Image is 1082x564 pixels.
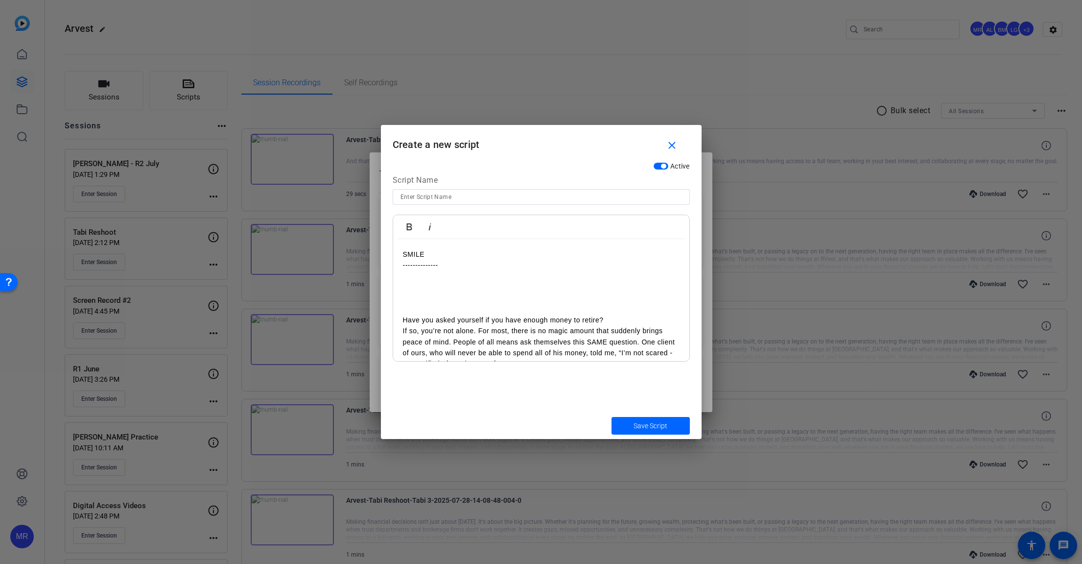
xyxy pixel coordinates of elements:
p: If so, you’re not alone. For most, there is no magic amount that suddenly brings peace of mind. P... [403,325,680,369]
button: Save Script [612,417,690,435]
span: Active [670,162,690,170]
div: Script Name [393,174,690,189]
mat-icon: close [666,140,678,152]
h1: Create a new script [381,125,702,157]
p: -------------- [403,260,680,270]
p: SMILE [403,249,680,260]
button: Italic (Ctrl+I) [421,217,439,237]
button: Bold (Ctrl+B) [400,217,419,237]
input: Enter Script Name [400,191,682,203]
p: Have you asked yourself if you have enough money to retire? [403,315,680,325]
span: Save Script [634,421,667,431]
